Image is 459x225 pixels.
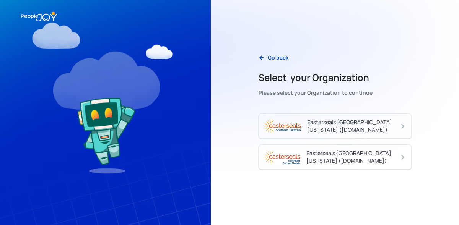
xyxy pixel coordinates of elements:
div: Go back [268,54,288,62]
a: Easterseals [GEOGRAPHIC_DATA][US_STATE] ([DOMAIN_NAME]) [259,144,412,170]
a: Easterseals [GEOGRAPHIC_DATA][US_STATE] ([DOMAIN_NAME]) [259,113,412,139]
div: Please select your Organization to continue [259,87,373,98]
div: Easterseals [GEOGRAPHIC_DATA][US_STATE] ([DOMAIN_NAME]) [306,149,399,165]
h2: Select your Organization [259,71,373,84]
a: Go back [252,50,295,65]
div: Easterseals [GEOGRAPHIC_DATA][US_STATE] ([DOMAIN_NAME]) [307,118,399,134]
